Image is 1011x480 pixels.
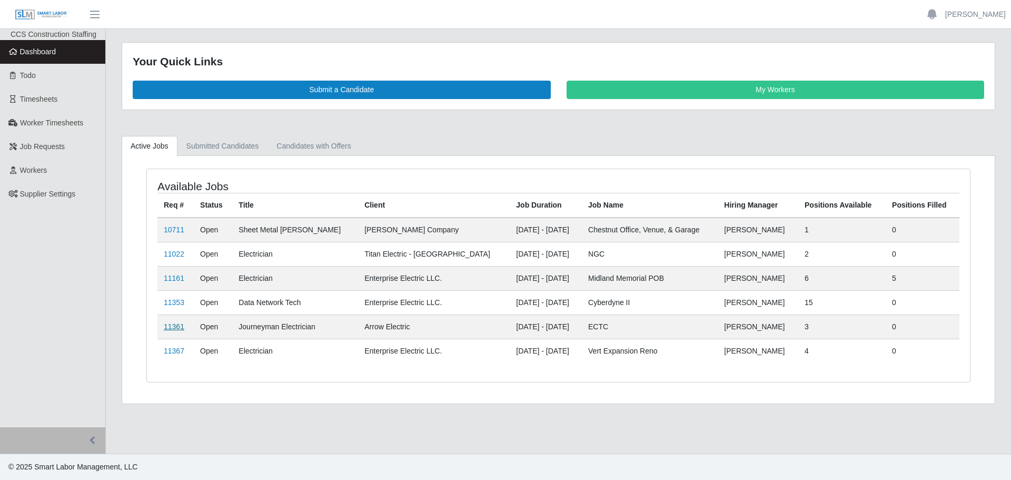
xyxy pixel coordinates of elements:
td: Open [194,242,232,266]
td: 15 [798,290,886,315]
td: [DATE] - [DATE] [510,290,582,315]
span: Todo [20,71,36,80]
td: Open [194,266,232,290]
td: [DATE] - [DATE] [510,266,582,290]
a: Submit a Candidate [133,81,551,99]
td: Open [194,315,232,339]
h4: Available Jobs [157,180,482,193]
td: Electrician [232,339,358,363]
td: NGC [582,242,718,266]
a: Active Jobs [122,136,177,156]
a: 11161 [164,274,184,282]
th: Req # [157,193,194,218]
td: Midland Memorial POB [582,266,718,290]
td: ECTC [582,315,718,339]
th: Hiring Manager [718,193,798,218]
th: Positions Available [798,193,886,218]
a: 11367 [164,347,184,355]
td: Arrow Electric [358,315,510,339]
th: Job Duration [510,193,582,218]
th: Job Name [582,193,718,218]
td: Open [194,218,232,242]
img: SLM Logo [15,9,67,21]
th: Title [232,193,358,218]
td: [PERSON_NAME] [718,290,798,315]
th: Status [194,193,232,218]
a: My Workers [567,81,985,99]
a: 11022 [164,250,184,258]
td: 1 [798,218,886,242]
td: Enterprise Electric LLC. [358,290,510,315]
td: Open [194,290,232,315]
td: 5 [886,266,959,290]
td: Chestnut Office, Venue, & Garage [582,218,718,242]
span: Job Requests [20,142,65,151]
td: [PERSON_NAME] [718,315,798,339]
th: Positions Filled [886,193,959,218]
td: 0 [886,218,959,242]
td: Electrician [232,266,358,290]
td: [PERSON_NAME] [718,218,798,242]
td: Vert Expansion Reno [582,339,718,363]
span: Workers [20,166,47,174]
td: 0 [886,290,959,315]
span: CCS Construction Staffing [11,30,96,38]
td: Titan Electric - [GEOGRAPHIC_DATA] [358,242,510,266]
th: Client [358,193,510,218]
td: Sheet Metal [PERSON_NAME] [232,218,358,242]
td: 0 [886,339,959,363]
td: 6 [798,266,886,290]
td: Enterprise Electric LLC. [358,266,510,290]
td: 0 [886,242,959,266]
td: 2 [798,242,886,266]
td: [DATE] - [DATE] [510,218,582,242]
span: Dashboard [20,47,56,56]
td: [PERSON_NAME] [718,242,798,266]
span: Supplier Settings [20,190,76,198]
td: Electrician [232,242,358,266]
td: [DATE] - [DATE] [510,242,582,266]
a: Candidates with Offers [267,136,360,156]
a: Submitted Candidates [177,136,268,156]
td: 3 [798,315,886,339]
td: Journeyman Electrician [232,315,358,339]
a: [PERSON_NAME] [945,9,1006,20]
div: Your Quick Links [133,53,984,70]
td: Open [194,339,232,363]
td: [PERSON_NAME] [718,339,798,363]
td: Data Network Tech [232,290,358,315]
td: [PERSON_NAME] [718,266,798,290]
span: Worker Timesheets [20,119,83,127]
td: Cyberdyne II [582,290,718,315]
span: Timesheets [20,95,58,103]
td: 4 [798,339,886,363]
a: 11353 [164,298,184,307]
td: Enterprise Electric LLC. [358,339,510,363]
span: © 2025 Smart Labor Management, LLC [8,463,137,471]
a: 10711 [164,226,184,234]
td: 0 [886,315,959,339]
td: [PERSON_NAME] Company [358,218,510,242]
td: [DATE] - [DATE] [510,315,582,339]
a: 11361 [164,322,184,331]
td: [DATE] - [DATE] [510,339,582,363]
